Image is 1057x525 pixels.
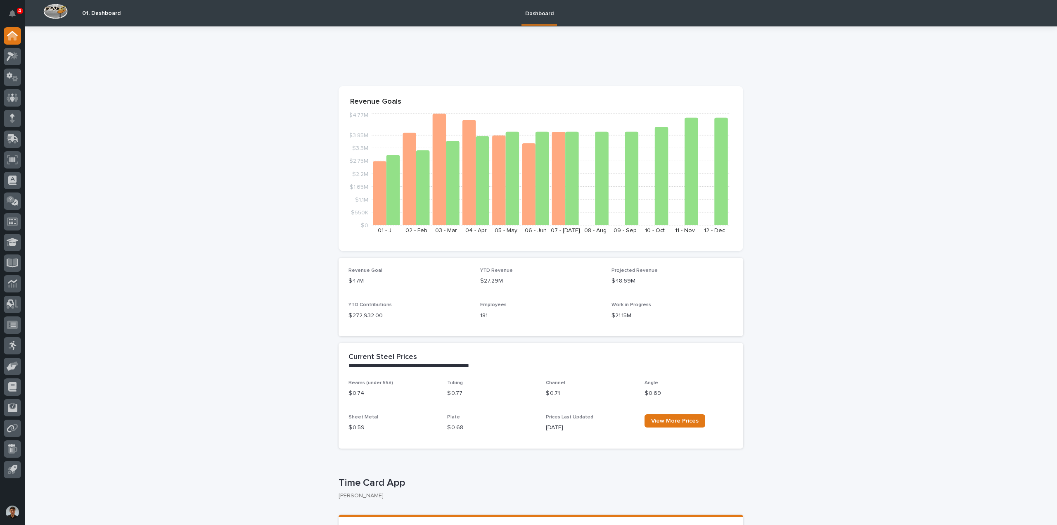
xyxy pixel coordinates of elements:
text: 10 - Oct [645,228,665,233]
p: Time Card App [339,477,740,489]
p: Revenue Goals [350,97,732,107]
span: Employees [480,302,507,307]
span: Work in Progress [611,302,651,307]
p: $ 272,932.00 [348,311,470,320]
tspan: $3.3M [352,145,368,151]
p: $27.29M [480,277,602,285]
text: 01 - J… [378,228,395,233]
span: Plate [447,415,460,420]
h2: 01. Dashboard [82,10,121,17]
button: Notifications [4,5,21,22]
tspan: $3.85M [349,133,368,138]
tspan: $550K [351,209,368,215]
text: 02 - Feb [405,228,427,233]
span: Prices Last Updated [546,415,593,420]
p: $21.15M [611,311,733,320]
span: View More Prices [651,418,699,424]
p: $ 0.71 [546,389,635,398]
tspan: $0 [361,223,368,228]
text: 03 - Mar [435,228,457,233]
span: Beams (under 55#) [348,380,393,385]
p: [DATE] [546,423,635,432]
div: Notifications4 [10,10,21,23]
span: Tubing [447,380,463,385]
a: View More Prices [645,414,705,428]
span: Sheet Metal [348,415,378,420]
button: users-avatar [4,504,21,521]
p: [PERSON_NAME] [339,492,737,499]
p: $ 0.59 [348,423,437,432]
text: 07 - [DATE] [551,228,580,233]
text: 09 - Sep [614,228,637,233]
p: $47M [348,277,470,285]
span: Projected Revenue [611,268,658,273]
span: Channel [546,380,565,385]
span: Angle [645,380,658,385]
tspan: $1.1M [355,197,368,202]
text: 08 - Aug [584,228,607,233]
text: 11 - Nov [675,228,695,233]
span: Revenue Goal [348,268,382,273]
text: 12 - Dec [704,228,725,233]
span: YTD Revenue [480,268,513,273]
text: 04 - Apr [465,228,487,233]
p: $ 0.68 [447,423,536,432]
p: $ 0.69 [645,389,733,398]
tspan: $1.65M [350,184,368,190]
p: $48.69M [611,277,733,285]
p: 4 [18,8,21,14]
tspan: $4.77M [349,112,368,118]
span: YTD Contributions [348,302,392,307]
p: $ 0.77 [447,389,536,398]
img: Workspace Logo [43,4,68,19]
p: 181 [480,311,602,320]
p: $ 0.74 [348,389,437,398]
text: 06 - Jun [525,228,547,233]
tspan: $2.75M [349,158,368,164]
tspan: $2.2M [352,171,368,177]
text: 05 - May [495,228,517,233]
h2: Current Steel Prices [348,353,417,362]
